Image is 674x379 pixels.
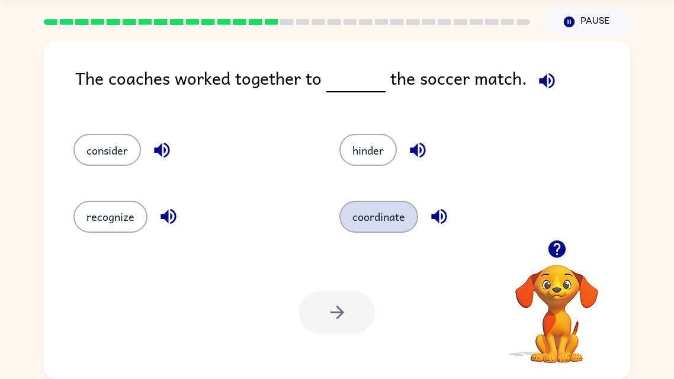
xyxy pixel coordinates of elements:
button: coordinate [339,201,418,233]
div: The coaches worked together to the soccer match. [75,65,630,110]
video: Your browser must support playing .mp4 files to use Literably. Please try using another browser. [498,246,616,365]
button: Pause [544,8,630,36]
button: consider [73,134,141,166]
button: hinder [339,134,397,166]
button: recognize [73,201,147,233]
